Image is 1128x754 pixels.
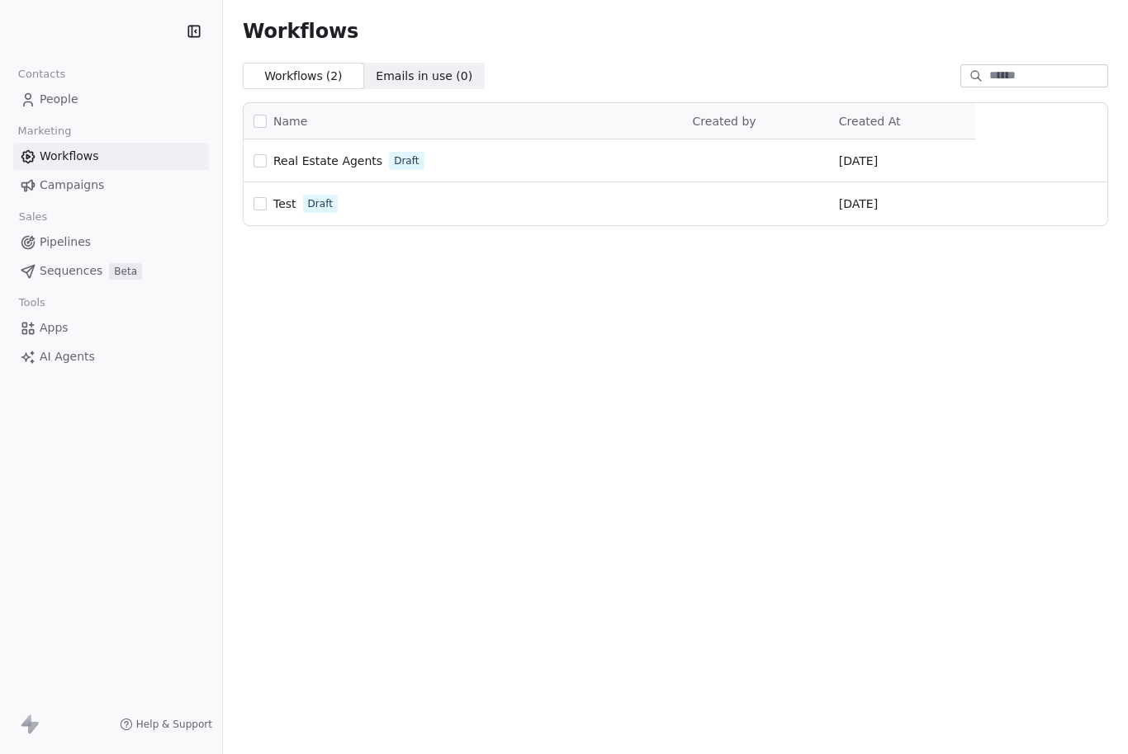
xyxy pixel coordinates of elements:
[120,718,212,731] a: Help & Support
[12,290,52,315] span: Tools
[40,348,95,365] span: AI Agents
[40,262,102,280] span: Sequences
[40,233,91,251] span: Pipelines
[308,196,333,211] span: Draft
[109,263,142,280] span: Beta
[243,20,358,43] span: Workflows
[273,113,307,130] span: Name
[13,343,209,370] a: AI Agents
[13,143,209,170] a: Workflows
[839,115,901,128] span: Created At
[693,115,756,128] span: Created by
[394,153,419,168] span: Draft
[273,196,296,212] a: Test
[40,148,99,165] span: Workflows
[13,172,209,199] a: Campaigns
[12,205,55,229] span: Sales
[13,86,209,113] a: People
[839,196,878,212] span: [DATE]
[13,229,209,256] a: Pipelines
[376,68,472,85] span: Emails in use ( 0 )
[11,119,78,144] span: Marketing
[273,154,382,167] span: Real Estate Agents
[11,62,73,87] span: Contacts
[40,177,104,194] span: Campaigns
[13,257,209,285] a: SequencesBeta
[839,153,878,169] span: [DATE]
[136,718,212,731] span: Help & Support
[40,319,69,337] span: Apps
[40,91,78,108] span: People
[13,314,209,342] a: Apps
[273,197,296,210] span: Test
[273,153,382,169] a: Real Estate Agents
